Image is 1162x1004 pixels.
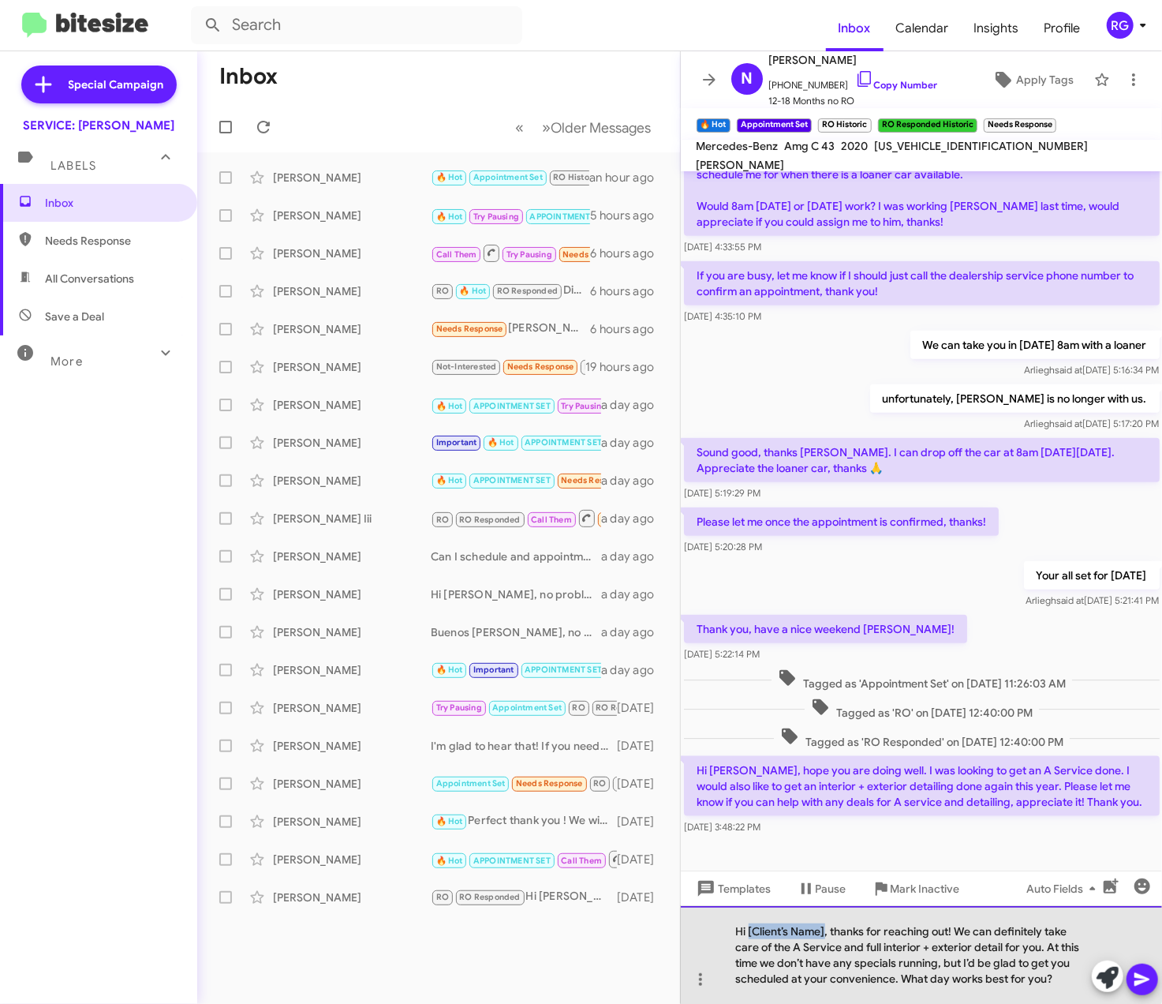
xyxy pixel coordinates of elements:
[431,738,617,754] div: I'm glad to hear that! If you need to schedule future maintenance or repairs for your vehicle, fe...
[45,233,179,249] span: Needs Response
[273,662,431,678] div: [PERSON_NAME]
[842,139,869,153] span: 2020
[436,286,449,296] span: RO
[273,814,431,830] div: [PERSON_NAME]
[431,849,617,869] div: Absolutely! We will see you then !
[431,168,589,186] div: Hi [PERSON_NAME], hope you are doing well. I was looking to get an A Service done. I would also l...
[693,875,772,903] span: Templates
[684,241,761,253] span: [DATE] 4:33:55 PM
[431,282,590,300] div: Did you want to get them replaced with us?
[562,249,630,260] span: Needs Response
[431,508,601,528] div: Inbound Call
[596,702,656,713] span: RO Responded
[436,324,503,334] span: Needs Response
[431,471,601,489] div: [PERSON_NAME], my tire light is on however the tire pressure is correct. Can I turn it off?
[436,475,463,485] span: 🔥 Hot
[684,821,760,833] span: [DATE] 3:48:22 PM
[737,118,812,133] small: Appointment Set
[431,243,590,263] div: Hi yes it was good. They do need to issue a credit for a service that I was billed for that they ...
[1055,364,1082,376] span: said at
[818,118,871,133] small: RO Historic
[431,395,601,414] div: Inbound Call
[506,249,552,260] span: Try Pausing
[1014,875,1115,903] button: Auto Fields
[45,195,179,211] span: Inbox
[684,615,967,643] p: Thank you, have a nice weekend [PERSON_NAME]!
[769,69,938,93] span: [PHONE_NUMBER]
[684,310,761,322] span: [DATE] 4:35:10 PM
[1024,364,1159,376] span: Arliegh [DATE] 5:16:34 PM
[617,814,667,830] div: [DATE]
[530,212,607,222] span: APPOINTMENT SET
[1026,594,1159,606] span: Arliegh [DATE] 5:21:41 PM
[769,51,938,69] span: [PERSON_NAME]
[459,892,520,902] span: RO Responded
[431,812,617,830] div: Perfect thank you ! We will call/text you when on our way
[45,271,134,287] span: All Conversations
[585,359,667,375] div: 19 hours ago
[273,738,431,754] div: [PERSON_NAME]
[436,249,477,260] span: Call Them
[492,702,562,713] span: Appointment Set
[875,139,1089,153] span: [US_VEHICLE_IDENTIFICATION_NUMBER]
[436,665,463,675] span: 🔥 Hot
[684,648,760,660] span: [DATE] 5:22:14 PM
[601,397,667,413] div: a day ago
[785,139,835,153] span: Amg C 43
[561,401,607,411] span: Try Pausing
[773,727,1069,750] span: Tagged as 'RO Responded' on [DATE] 12:40:00 PM
[771,669,1071,691] span: Tagged as 'Appointment Set' on [DATE] 11:26:03 AM
[219,64,278,89] h1: Inbox
[473,665,514,675] span: Important
[826,6,884,51] a: Inbox
[533,111,661,144] button: Next
[191,6,522,44] input: Search
[273,359,431,375] div: [PERSON_NAME]
[684,541,762,553] span: [DATE] 5:20:28 PM
[804,698,1038,721] span: Tagged as 'RO' on [DATE] 12:40:00 PM
[984,118,1056,133] small: Needs Response
[684,756,1160,816] p: Hi [PERSON_NAME], hope you are doing well. I was looking to get an A Service done. I would also l...
[697,118,730,133] small: 🔥 Hot
[431,549,601,564] div: Can I schedule and appointment for you?
[436,515,449,525] span: RO
[681,875,784,903] button: Templates
[878,118,977,133] small: RO Responded Historic
[436,778,506,789] span: Appointment Set
[589,170,667,185] div: an hour ago
[590,208,667,223] div: 5 hours ago
[531,515,572,525] span: Call Them
[497,286,558,296] span: RO Responded
[21,66,177,103] a: Special Campaign
[697,158,785,172] span: [PERSON_NAME]
[273,170,431,185] div: [PERSON_NAME]
[684,438,1160,482] p: Sound good, thanks [PERSON_NAME]. I can drop off the car at 8am [DATE][DATE]. Appreciate the loan...
[431,358,585,376] div: Hello, [PERSON_NAME]. I was dissatisfied with the service. 1. The code for the problem that was f...
[50,159,96,173] span: Labels
[473,856,551,866] span: APPOINTMENT SET
[431,433,601,451] div: I understand. Let me know if you change your mind or if there's anything else I can assist you wi...
[436,816,463,826] span: 🔥 Hot
[273,245,431,261] div: [PERSON_NAME]
[459,286,486,296] span: 🔥 Hot
[1032,6,1093,51] a: Profile
[273,208,431,223] div: [PERSON_NAME]
[601,549,667,564] div: a day ago
[869,384,1159,413] p: unfortunately, [PERSON_NAME] is no longer with us.
[473,401,551,411] span: APPOINTMENT SET
[601,624,667,640] div: a day ago
[617,700,667,716] div: [DATE]
[561,856,602,866] span: Call Them
[436,212,463,222] span: 🔥 Hot
[1055,418,1082,429] span: said at
[784,875,859,903] button: Pause
[1026,875,1102,903] span: Auto Fields
[1093,12,1145,39] button: RG
[855,79,938,91] a: Copy Number
[473,475,551,485] span: APPOINTMENT SET
[962,6,1032,51] a: Insights
[525,437,602,448] span: APPOINTMENT SET
[273,435,431,451] div: [PERSON_NAME]
[436,401,463,411] span: 🔥 Hot
[561,475,628,485] span: Needs Response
